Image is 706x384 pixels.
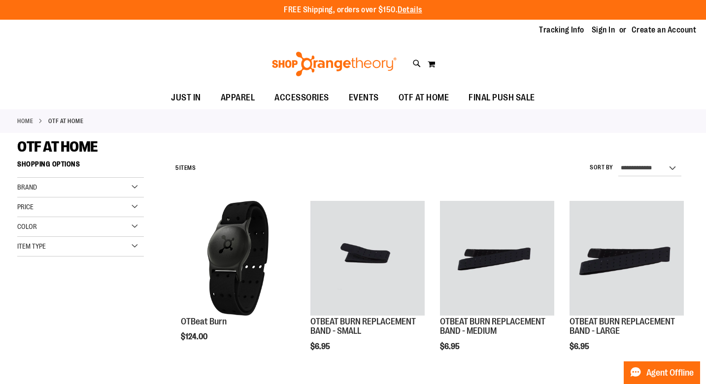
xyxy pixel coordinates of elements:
img: OTBEAT BURN REPLACEMENT BAND - SMALL [310,201,425,315]
span: Price [17,203,34,211]
a: Home [17,117,33,126]
div: product [435,196,559,376]
a: OTBEAT BURN REPLACEMENT BAND - MEDIUM [440,201,554,317]
span: 5 [175,164,179,171]
div: product [305,196,430,376]
strong: OTF AT HOME [48,117,84,126]
a: Tracking Info [539,25,584,35]
img: OTBEAT BURN REPLACEMENT BAND - LARGE [570,201,684,315]
a: OTBEAT BURN REPLACEMENT BAND - LARGE [570,317,675,336]
label: Sort By [590,163,613,172]
a: OTBEAT BURN REPLACEMENT BAND - LARGE [570,201,684,317]
a: Main view of OTBeat Burn 6.0-C [181,201,295,317]
span: Brand [17,183,37,191]
div: product [565,196,689,376]
img: OTBEAT BURN REPLACEMENT BAND - MEDIUM [440,201,554,315]
span: FINAL PUSH SALE [469,87,535,109]
a: OTBeat Burn [181,317,227,326]
a: Create an Account [632,25,697,35]
span: Item Type [17,242,46,250]
button: Agent Offline [624,361,700,384]
a: OTBEAT BURN REPLACEMENT BAND - SMALL [310,201,425,317]
span: $6.95 [310,342,332,351]
a: OTBEAT BURN REPLACEMENT BAND - SMALL [310,317,416,336]
span: OTF AT HOME [399,87,449,109]
span: EVENTS [349,87,379,109]
span: $6.95 [570,342,591,351]
span: ACCESSORIES [274,87,329,109]
strong: Shopping Options [17,156,144,178]
span: $6.95 [440,342,461,351]
h2: Items [175,160,196,176]
span: Agent Offline [646,368,694,378]
a: Sign In [592,25,615,35]
span: $124.00 [181,332,209,341]
span: JUST IN [171,87,201,109]
a: OTBEAT BURN REPLACEMENT BAND - MEDIUM [440,317,545,336]
span: OTF AT HOME [17,138,98,155]
a: Details [398,5,422,14]
span: APPAREL [221,87,255,109]
img: Shop Orangetheory [270,52,398,76]
div: product [176,196,300,366]
span: Color [17,223,37,230]
p: FREE Shipping, orders over $150. [284,4,422,16]
img: Main view of OTBeat Burn 6.0-C [181,201,295,315]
